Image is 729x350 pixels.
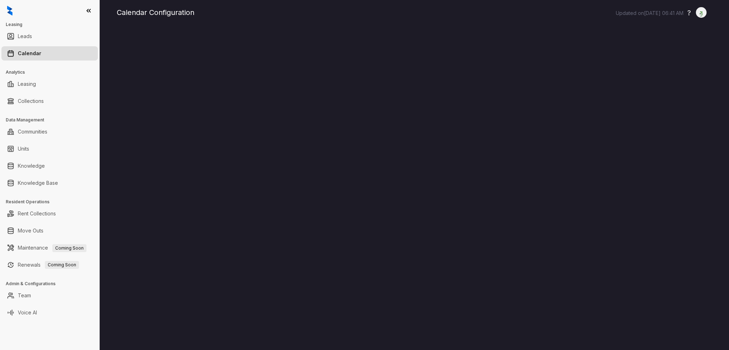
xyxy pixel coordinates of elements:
h3: Analytics [6,69,99,75]
li: Voice AI [1,305,98,320]
li: Knowledge [1,159,98,173]
li: Maintenance [1,241,98,255]
li: Units [1,142,98,156]
a: Team [18,288,31,303]
h3: Resident Operations [6,199,99,205]
li: Renewals [1,258,98,272]
a: Rent Collections [18,207,56,221]
img: UserAvatar [696,9,706,16]
li: Knowledge Base [1,176,98,190]
li: Leads [1,29,98,43]
h3: Leasing [6,21,99,28]
a: Leasing [18,77,36,91]
button: ? [687,7,691,18]
li: Collections [1,94,98,108]
p: Updated on [DATE] 06:41 AM [616,10,683,17]
a: Leads [18,29,32,43]
div: Calendar Configuration [117,7,712,18]
li: Rent Collections [1,207,98,221]
a: RenewalsComing Soon [18,258,79,272]
a: Communities [18,125,47,139]
iframe: retool [117,28,712,350]
a: Units [18,142,29,156]
a: Calendar [18,46,41,61]
li: Communities [1,125,98,139]
a: Move Outs [18,224,43,238]
a: Knowledge [18,159,45,173]
span: Coming Soon [45,261,79,269]
a: Collections [18,94,44,108]
li: Team [1,288,98,303]
a: Voice AI [18,305,37,320]
span: Coming Soon [52,244,86,252]
li: Leasing [1,77,98,91]
a: Knowledge Base [18,176,58,190]
li: Move Outs [1,224,98,238]
h3: Data Management [6,117,99,123]
h3: Admin & Configurations [6,281,99,287]
li: Calendar [1,46,98,61]
img: logo [7,6,12,16]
